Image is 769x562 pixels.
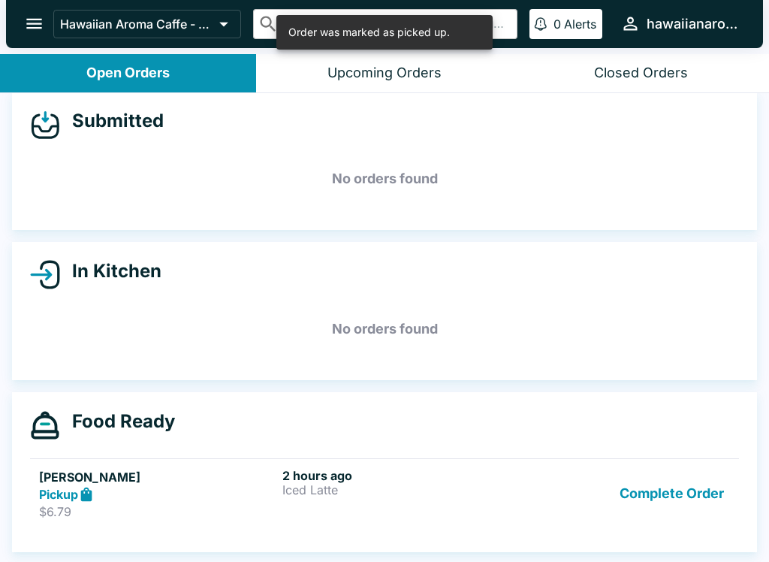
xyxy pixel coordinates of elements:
[15,5,53,43] button: open drawer
[39,487,78,502] strong: Pickup
[288,20,450,45] div: Order was marked as picked up.
[564,17,596,32] p: Alerts
[614,468,730,520] button: Complete Order
[647,15,739,33] div: hawaiianaromacaffe
[282,468,520,483] h6: 2 hours ago
[60,110,164,132] h4: Submitted
[327,65,442,82] div: Upcoming Orders
[30,458,739,529] a: [PERSON_NAME]Pickup$6.792 hours agoIced LatteComplete Order
[30,302,739,356] h5: No orders found
[39,504,276,519] p: $6.79
[282,483,520,497] p: Iced Latte
[53,10,241,38] button: Hawaiian Aroma Caffe - Waikiki Beachcomber
[60,410,175,433] h4: Food Ready
[30,152,739,206] h5: No orders found
[614,8,745,40] button: hawaiianaromacaffe
[553,17,561,32] p: 0
[39,468,276,486] h5: [PERSON_NAME]
[60,260,161,283] h4: In Kitchen
[86,65,170,82] div: Open Orders
[594,65,688,82] div: Closed Orders
[60,17,213,32] p: Hawaiian Aroma Caffe - Waikiki Beachcomber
